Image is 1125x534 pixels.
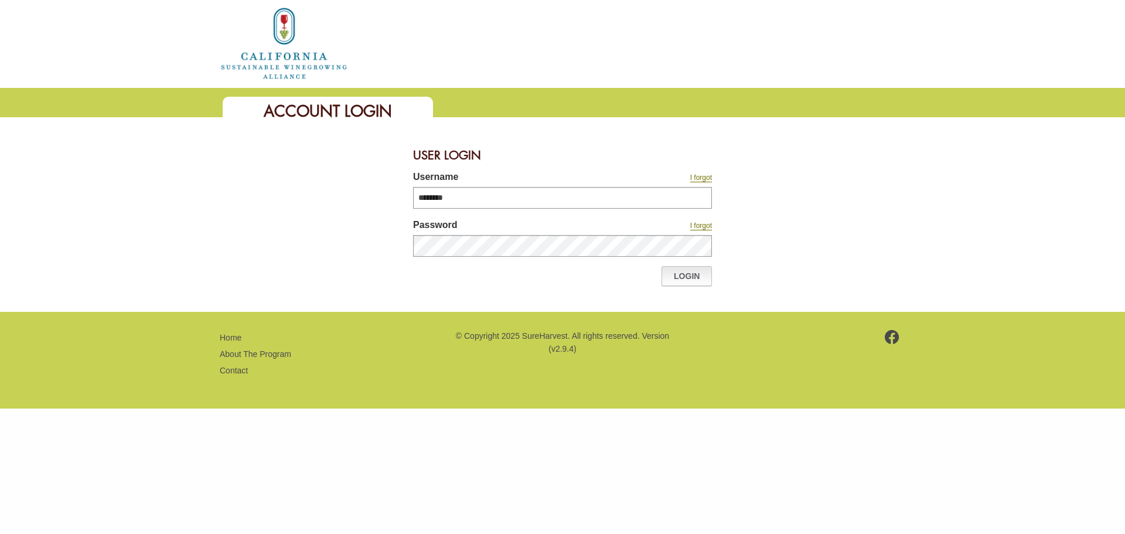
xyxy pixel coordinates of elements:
img: footer-facebook.png [885,330,899,344]
a: About The Program [220,349,291,359]
a: Contact [220,366,248,375]
label: Password [413,218,606,235]
span: Account Login [264,101,392,121]
img: logo_cswa2x.png [220,6,349,81]
a: Login [662,266,712,286]
a: I forgot [690,174,712,182]
div: User Login [413,141,712,170]
a: Home [220,333,241,342]
a: I forgot [690,222,712,230]
p: © Copyright 2025 SureHarvest. All rights reserved. Version (v2.9.4) [454,329,671,356]
label: Username [413,170,606,187]
a: Home [220,38,349,47]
